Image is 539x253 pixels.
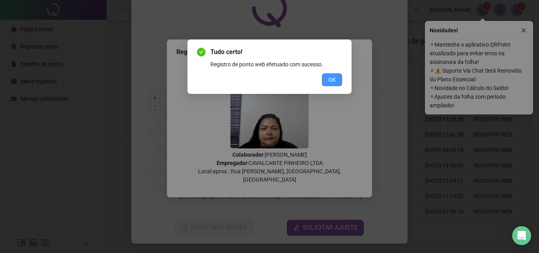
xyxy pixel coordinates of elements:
[512,226,531,245] div: Open Intercom Messenger
[210,60,342,69] div: Registro de ponto web efetuado com sucesso.
[197,48,206,56] span: check-circle
[322,73,342,86] button: OK
[210,47,342,57] span: Tudo certo!
[328,75,336,84] span: OK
